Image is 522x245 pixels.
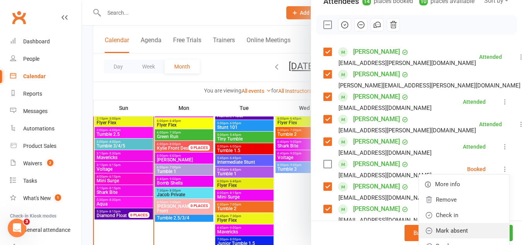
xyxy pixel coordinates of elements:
[23,178,37,184] div: Tasks
[10,33,82,50] a: Dashboard
[338,148,432,158] div: [EMAIL_ADDRESS][DOMAIN_NAME]
[10,172,82,190] a: Tasks
[479,122,502,127] div: Attended
[10,50,82,68] a: People
[353,68,400,81] a: [PERSON_NAME]
[338,125,476,135] div: [EMAIL_ADDRESS][PERSON_NAME][DOMAIN_NAME]
[10,68,82,85] a: Calendar
[9,8,29,27] a: Clubworx
[10,190,82,207] a: What's New1
[23,143,56,149] div: Product Sales
[23,108,48,114] div: Messages
[353,46,400,58] a: [PERSON_NAME]
[23,195,51,201] div: What's New
[55,194,61,201] span: 1
[338,58,476,68] div: [EMAIL_ADDRESS][PERSON_NAME][DOMAIN_NAME]
[10,221,82,239] a: General attendance kiosk mode
[10,137,82,155] a: Product Sales
[353,158,400,170] a: [PERSON_NAME]
[463,99,486,105] div: Attended
[338,215,432,225] div: [EMAIL_ADDRESS][DOMAIN_NAME]
[419,192,509,207] a: Remove
[10,155,82,172] a: Waivers 2
[8,219,26,237] iframe: Intercom live chat
[435,180,460,189] span: More info
[23,125,54,132] div: Automations
[467,166,486,172] div: Booked
[47,159,53,166] span: 2
[10,103,82,120] a: Messages
[419,176,509,192] a: More info
[353,135,400,148] a: [PERSON_NAME]
[353,203,400,215] a: [PERSON_NAME]
[419,223,509,238] a: Mark absent
[405,225,471,241] button: Bulk add attendees
[338,103,432,113] div: [EMAIL_ADDRESS][DOMAIN_NAME]
[338,193,432,203] div: [EMAIL_ADDRESS][DOMAIN_NAME]
[23,227,70,233] div: General attendance
[479,54,502,60] div: Attended
[24,219,30,225] span: 3
[338,170,432,180] div: [EMAIL_ADDRESS][DOMAIN_NAME]
[419,207,509,223] a: Check in
[353,91,400,103] a: [PERSON_NAME]
[353,180,400,193] a: [PERSON_NAME]
[10,120,82,137] a: Automations
[23,160,42,166] div: Waivers
[463,144,486,149] div: Attended
[23,38,50,45] div: Dashboard
[353,113,400,125] a: [PERSON_NAME]
[23,91,42,97] div: Reports
[23,73,46,79] div: Calendar
[23,56,39,62] div: People
[10,85,82,103] a: Reports
[338,81,520,91] div: [PERSON_NAME][EMAIL_ADDRESS][PERSON_NAME][DOMAIN_NAME]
